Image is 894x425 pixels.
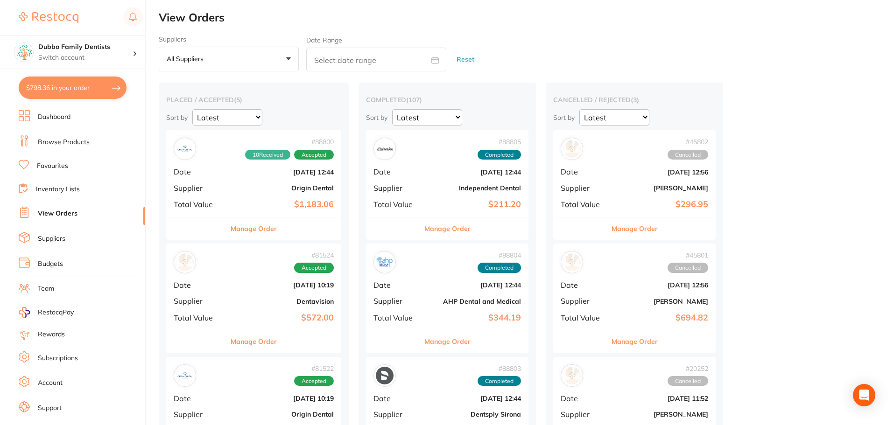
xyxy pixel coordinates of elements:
span: Supplier [561,184,607,192]
span: Date [373,394,420,403]
a: Suppliers [38,234,65,244]
img: Origin Dental [176,367,194,384]
b: [DATE] 11:52 [615,395,708,402]
span: Supplier [174,297,225,305]
img: Dubbo Family Dentists [14,43,33,62]
h2: placed / accepted ( 5 ) [166,96,341,104]
span: Total Value [373,200,420,209]
button: Manage Order [612,217,658,240]
b: Origin Dental [232,411,334,418]
img: Independent Dental [376,140,394,158]
b: [DATE] 12:56 [615,168,708,176]
b: $211.20 [428,200,521,209]
b: Dentsply Sirona [428,411,521,418]
b: [DATE] 12:44 [428,395,521,402]
span: Date [561,167,607,176]
span: Total Value [561,314,607,322]
b: [PERSON_NAME] [615,411,708,418]
span: Supplier [174,410,225,418]
span: Accepted [294,150,334,160]
a: Account [38,378,63,388]
span: Accepted [294,263,334,273]
b: [DATE] 12:44 [428,168,521,176]
button: Manage Order [231,330,277,353]
span: Date [561,394,607,403]
b: Origin Dental [232,184,334,192]
b: [DATE] 12:44 [428,281,521,289]
div: Open Intercom Messenger [853,384,875,406]
span: # 45801 [668,251,708,259]
b: [PERSON_NAME] [615,298,708,305]
b: [PERSON_NAME] [615,184,708,192]
span: Date [561,281,607,289]
img: Henry Schein Halas [563,367,581,384]
b: $344.19 [428,313,521,323]
a: Team [38,284,54,293]
span: # 45802 [668,138,708,146]
button: Manage Order [231,217,277,240]
button: Manage Order [612,330,658,353]
b: [DATE] 12:44 [232,168,334,176]
img: Dentsply Sirona [376,367,394,384]
a: View Orders [38,209,77,218]
p: Sort by [366,113,387,122]
span: # 88800 [245,138,334,146]
h4: Dubbo Family Dentists [38,42,133,52]
span: # 88804 [478,251,521,259]
b: Independent Dental [428,184,521,192]
span: # 88803 [478,365,521,372]
img: Henry Schein Halas [563,253,581,271]
span: Cancelled [668,263,708,273]
b: $296.95 [615,200,708,209]
span: # 20252 [668,365,708,372]
span: Cancelled [668,150,708,160]
a: Restocq Logo [19,7,78,28]
img: AHP Dental and Medical [376,253,394,271]
span: Supplier [373,297,420,305]
p: Sort by [166,113,188,122]
button: Reset [454,47,477,72]
span: Date [373,167,420,176]
button: Manage Order [424,330,471,353]
span: # 88805 [478,138,521,146]
img: Restocq Logo [19,12,78,23]
span: Total Value [174,200,225,209]
a: Browse Products [38,138,90,147]
span: Date [174,394,225,403]
a: RestocqPay [19,307,74,318]
b: [DATE] 10:19 [232,281,334,289]
p: All suppliers [167,55,207,63]
a: Dashboard [38,112,70,122]
input: Select date range [306,48,446,71]
b: $1,183.06 [232,200,334,209]
h2: completed ( 107 ) [366,96,528,104]
div: Origin Dental#8880010ReceivedAcceptedDate[DATE] 12:44SupplierOrigin DentalTotal Value$1,183.06Man... [166,130,341,240]
div: Dentavision#81524AcceptedDate[DATE] 10:19SupplierDentavisionTotal Value$572.00Manage Order [166,244,341,353]
b: [DATE] 12:56 [615,281,708,289]
button: $798.36 in your order [19,77,127,99]
span: Total Value [373,314,420,322]
b: AHP Dental and Medical [428,298,521,305]
span: RestocqPay [38,308,74,317]
span: Completed [478,150,521,160]
img: Adam Dental [563,140,581,158]
a: Budgets [38,259,63,269]
button: All suppliers [159,47,299,72]
span: Date [373,281,420,289]
span: Total Value [561,200,607,209]
span: Completed [478,376,521,386]
label: Date Range [306,36,342,44]
a: Rewards [38,330,65,339]
img: Origin Dental [176,140,194,158]
b: [DATE] 10:19 [232,395,334,402]
span: Cancelled [668,376,708,386]
span: Received [245,150,290,160]
a: Subscriptions [38,354,78,363]
button: Manage Order [424,217,471,240]
span: Supplier [561,410,607,418]
span: # 81524 [294,251,334,259]
span: Accepted [294,376,334,386]
a: Support [38,404,62,413]
span: Supplier [373,410,420,418]
b: $694.82 [615,313,708,323]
